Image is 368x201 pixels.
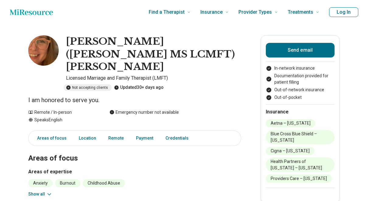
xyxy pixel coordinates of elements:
[114,84,164,91] div: Updated 30+ days ago
[28,191,52,197] button: Show all
[266,158,335,172] li: Health Partners of [US_STATE] – [US_STATE]
[266,175,332,183] li: Providers Care – [US_STATE]
[28,168,241,175] h3: Areas of expertise
[64,84,112,91] div: Not accepting clients
[266,43,335,57] button: Send email
[149,8,185,16] span: Find a Therapist
[266,65,335,71] li: In-network insurance
[10,6,53,18] a: Home page
[66,75,241,82] p: Licensed Marriage and Family Therapist (LMFT)
[266,94,335,101] li: Out-of-pocket
[132,132,157,144] a: Payment
[266,65,335,101] ul: Payment options
[66,35,241,73] h1: [PERSON_NAME] ([PERSON_NAME] MS LCMFT) [PERSON_NAME]
[75,132,100,144] a: Location
[266,119,315,127] li: Aetna – [US_STATE]
[28,179,53,187] li: Anxiety
[28,117,97,123] div: Speaks English
[162,132,196,144] a: Credentials
[266,73,335,85] li: Documentation provided for patient filling
[28,139,241,164] h2: Areas of focus
[266,87,335,93] li: Out-of-network insurance
[55,179,80,187] li: Burnout
[266,108,335,116] h2: Insurance
[105,132,127,144] a: Remote
[329,7,358,17] button: Log In
[266,147,314,155] li: Cigna – [US_STATE]
[28,96,241,104] p: I am honored to serve you.
[238,8,272,16] span: Provider Types
[28,109,97,116] div: Remote / In-person
[288,8,313,16] span: Treatments
[200,8,223,16] span: Insurance
[83,179,125,187] li: Childhood Abuse
[266,130,335,144] li: Blue Cross Blue Shield – [US_STATE]
[30,132,70,144] a: Areas of focus
[28,35,59,66] img: Jennifer Bruening, Licensed Marriage and Family Therapist (LMFT)
[109,109,179,116] div: Emergency number not available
